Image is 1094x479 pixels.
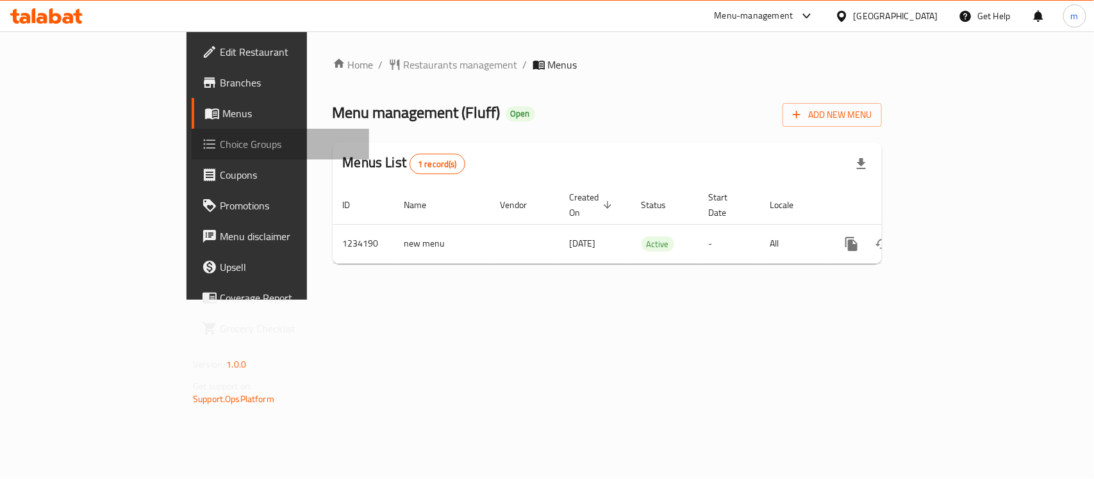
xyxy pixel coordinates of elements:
[193,391,274,407] a: Support.OpsPlatform
[523,57,527,72] li: /
[642,197,683,213] span: Status
[506,106,535,122] div: Open
[220,290,359,305] span: Coverage Report
[220,136,359,152] span: Choice Groups
[192,282,369,313] a: Coverage Report
[343,153,465,174] h2: Menus List
[783,103,882,127] button: Add New Menu
[220,321,359,336] span: Grocery Checklist
[570,235,596,252] span: [DATE]
[846,149,877,179] div: Export file
[222,106,359,121] span: Menus
[642,237,674,252] span: Active
[226,356,246,373] span: 1.0.0
[333,98,501,127] span: Menu management ( Fluff )
[192,159,369,190] a: Coupons
[220,259,359,275] span: Upsell
[220,167,359,183] span: Coupons
[192,37,369,67] a: Edit Restaurant
[854,9,938,23] div: [GEOGRAPHIC_DATA]
[343,197,367,213] span: ID
[642,236,674,252] div: Active
[192,67,369,98] a: Branches
[836,229,867,259] button: more
[220,44,359,60] span: Edit Restaurant
[826,186,970,225] th: Actions
[192,313,369,344] a: Grocery Checklist
[388,57,518,72] a: Restaurants management
[192,98,369,129] a: Menus
[192,221,369,252] a: Menu disclaimer
[699,224,760,263] td: -
[501,197,544,213] span: Vendor
[192,190,369,221] a: Promotions
[220,75,359,90] span: Branches
[793,107,872,123] span: Add New Menu
[506,108,535,119] span: Open
[404,197,443,213] span: Name
[379,57,383,72] li: /
[770,197,811,213] span: Locale
[333,57,882,72] nav: breadcrumb
[867,229,898,259] button: Change Status
[193,356,224,373] span: Version:
[192,252,369,282] a: Upsell
[548,57,577,72] span: Menus
[404,57,518,72] span: Restaurants management
[333,186,970,264] table: enhanced table
[570,190,616,220] span: Created On
[709,190,745,220] span: Start Date
[715,8,793,24] div: Menu-management
[760,224,826,263] td: All
[220,229,359,244] span: Menu disclaimer
[394,224,490,263] td: new menu
[220,198,359,213] span: Promotions
[193,378,252,394] span: Get support on:
[192,129,369,159] a: Choice Groups
[1071,9,1079,23] span: m
[410,158,465,170] span: 1 record(s)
